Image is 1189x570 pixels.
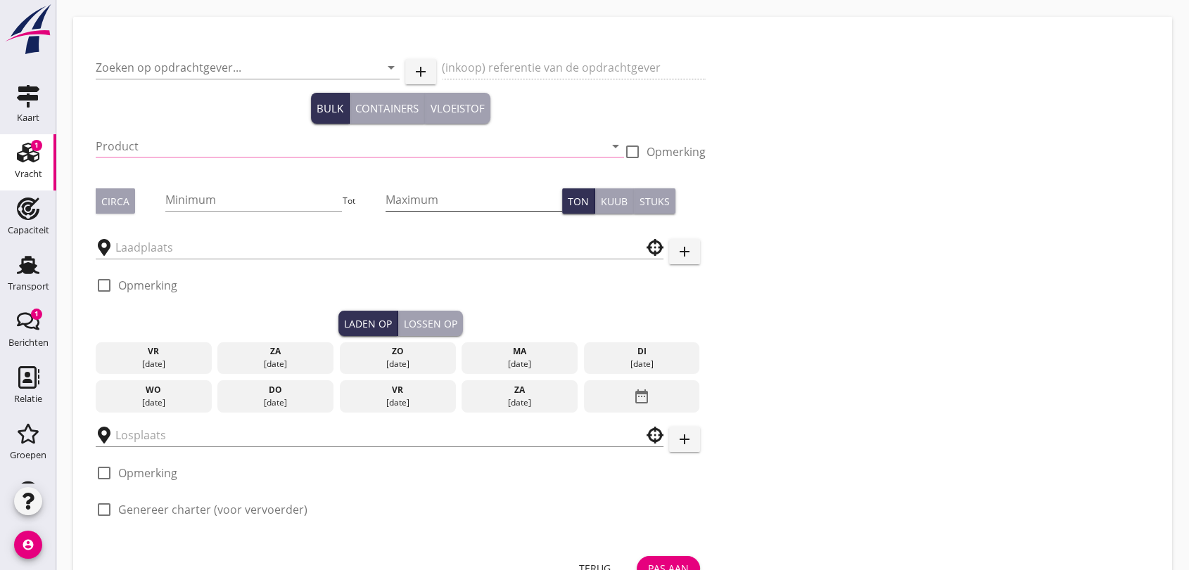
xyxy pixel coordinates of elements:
div: Tot [342,195,385,207]
div: 1 [31,140,42,151]
button: Laden op [338,311,398,336]
div: Vloeistof [431,101,485,117]
button: Ton [562,188,595,214]
i: arrow_drop_down [383,59,400,76]
label: Opmerking [647,145,706,159]
label: Opmerking [118,278,177,292]
div: [DATE] [587,358,696,370]
div: Circa [101,194,129,209]
div: [DATE] [465,358,574,370]
button: Kuub [595,188,634,214]
div: [DATE] [221,358,330,370]
div: Kuub [601,194,628,209]
button: Circa [96,188,135,214]
i: account_circle [14,531,42,559]
div: [DATE] [99,358,208,370]
div: zo [343,345,452,358]
div: Relatie [14,394,42,403]
div: Vracht [15,169,42,179]
div: di [587,345,696,358]
div: ma [465,345,574,358]
label: Opmerking [118,466,177,480]
input: Laadplaats [115,236,624,259]
div: Stuks [640,194,670,209]
i: add [676,431,693,448]
i: arrow_drop_down [607,138,624,155]
i: date_range [633,384,650,409]
div: wo [99,384,208,396]
label: Genereer charter (voor vervoerder) [118,503,307,517]
button: Stuks [634,188,675,214]
div: Kaart [17,113,39,122]
div: [DATE] [221,396,330,409]
div: [DATE] [99,396,208,409]
div: [DATE] [343,396,452,409]
button: Vloeistof [425,93,490,124]
button: Bulk [311,93,350,124]
i: add [412,63,429,80]
div: Bulk [317,101,343,117]
div: Ton [568,194,589,209]
div: [DATE] [343,358,452,370]
div: Transport [8,282,49,291]
div: Laden op [344,316,392,331]
div: do [221,384,330,396]
div: za [221,345,330,358]
div: Containers [355,101,419,117]
input: Product [96,135,604,157]
i: add [676,243,693,260]
div: Groepen [10,451,46,460]
input: Minimum [165,188,342,211]
div: 1 [31,309,42,320]
div: Capaciteit [8,226,49,235]
input: Maximum [386,188,562,211]
div: [DATE] [465,396,574,409]
img: logo-small.a267ee39.svg [3,4,53,56]
div: vr [99,345,208,358]
input: Zoeken op opdrachtgever... [96,56,360,79]
button: Lossen op [398,311,463,336]
div: vr [343,384,452,396]
button: Containers [350,93,425,124]
div: Lossen op [404,316,457,331]
div: Berichten [8,338,49,347]
input: Losplaats [115,424,624,446]
div: za [465,384,574,396]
